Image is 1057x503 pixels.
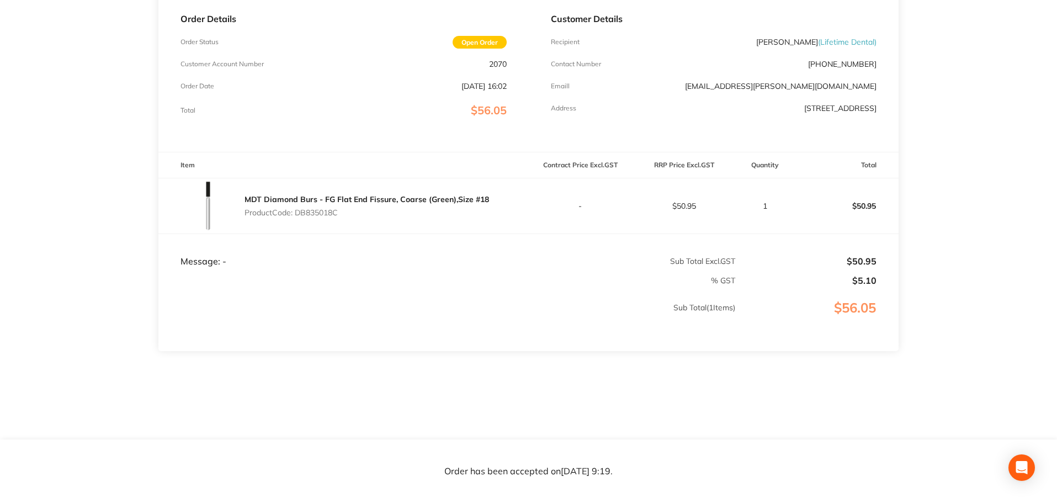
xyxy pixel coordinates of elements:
[551,60,601,68] p: Contact Number
[551,38,580,46] p: Recipient
[453,36,507,49] span: Open Order
[529,202,632,210] p: -
[795,152,899,178] th: Total
[444,466,613,476] p: Order has been accepted on [DATE] 9:19 .
[632,152,736,178] th: RRP Price Excl. GST
[245,208,489,217] p: Product Code: DB835018C
[158,234,528,267] td: Message: -
[529,257,735,266] p: Sub Total Excl. GST
[471,103,507,117] span: $56.05
[180,14,506,24] p: Order Details
[818,37,877,47] span: ( Lifetime Dental )
[180,38,219,46] p: Order Status
[736,300,898,338] p: $56.05
[795,193,898,219] p: $50.95
[736,202,794,210] p: 1
[551,82,570,90] p: Emaill
[180,107,195,114] p: Total
[245,194,489,204] a: MDT Diamond Burs - FG Flat End Fissure, Coarse (Green),Size #18
[804,104,877,113] p: [STREET_ADDRESS]
[736,256,877,266] p: $50.95
[159,276,735,285] p: % GST
[180,82,214,90] p: Order Date
[159,303,735,334] p: Sub Total ( 1 Items)
[756,38,877,46] p: [PERSON_NAME]
[461,82,507,91] p: [DATE] 16:02
[529,152,633,178] th: Contract Price Excl. GST
[551,14,877,24] p: Customer Details
[180,60,264,68] p: Customer Account Number
[736,152,795,178] th: Quantity
[180,178,236,234] img: b3F4aWNkMw
[633,202,735,210] p: $50.95
[489,60,507,68] p: 2070
[551,104,576,112] p: Address
[1008,454,1035,481] div: Open Intercom Messenger
[685,81,877,91] a: [EMAIL_ADDRESS][PERSON_NAME][DOMAIN_NAME]
[736,276,877,285] p: $5.10
[158,152,528,178] th: Item
[808,60,877,68] p: [PHONE_NUMBER]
